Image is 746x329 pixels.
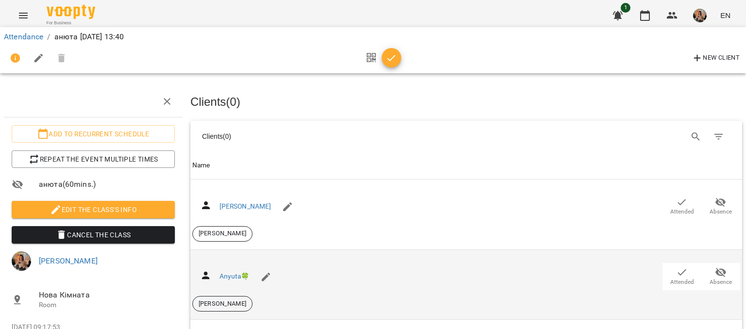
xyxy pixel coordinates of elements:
button: Absence [701,193,740,220]
button: Absence [701,263,740,290]
a: Anyuta🍀 [220,272,250,280]
a: [PERSON_NAME] [220,202,271,210]
h3: Clients ( 0 ) [190,96,742,108]
button: Edit the class's Info [12,201,175,218]
p: анюта [DATE] 13:40 [54,31,124,43]
span: Absence [710,208,732,216]
button: New Client [689,50,742,66]
span: New Client [692,52,740,64]
span: Add to recurrent schedule [19,128,167,140]
div: Clients ( 0 ) [202,132,458,141]
button: EN [716,6,734,24]
button: Cancel the class [12,226,175,244]
a: [PERSON_NAME] [39,256,98,265]
button: Menu [12,4,35,27]
span: Absence [710,278,732,286]
a: Attendance [4,32,43,41]
button: Repeat the event multiple times [12,150,175,168]
span: Edit the class's Info [19,204,167,215]
div: Name [192,160,210,171]
span: 1 [621,3,630,13]
img: e707ac97ad35db4328962b01d070b99d.jpeg [693,9,707,22]
button: Attended [662,193,701,220]
li: / [47,31,50,43]
div: Sort [192,160,210,171]
span: For Business [47,20,95,26]
span: Attended [670,208,694,216]
button: Search [684,125,708,148]
img: Voopty Logo [47,5,95,19]
span: Repeat the event multiple times [19,153,167,165]
span: [PERSON_NAME] [193,229,252,238]
span: EN [720,10,730,20]
span: [PERSON_NAME] [193,299,252,308]
p: Room [39,300,175,310]
span: Нова Кімната [39,289,175,301]
span: анюта ( 60 mins. ) [39,179,175,190]
nav: breadcrumb [4,31,742,43]
span: Attended [670,278,694,286]
button: Attended [662,263,701,290]
span: Cancel the class [19,229,167,241]
span: Name [192,160,740,171]
img: e707ac97ad35db4328962b01d070b99d.jpeg [12,251,31,271]
button: Filter [707,125,730,148]
button: Add to recurrent schedule [12,125,175,143]
div: Table Toolbar [190,121,742,152]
